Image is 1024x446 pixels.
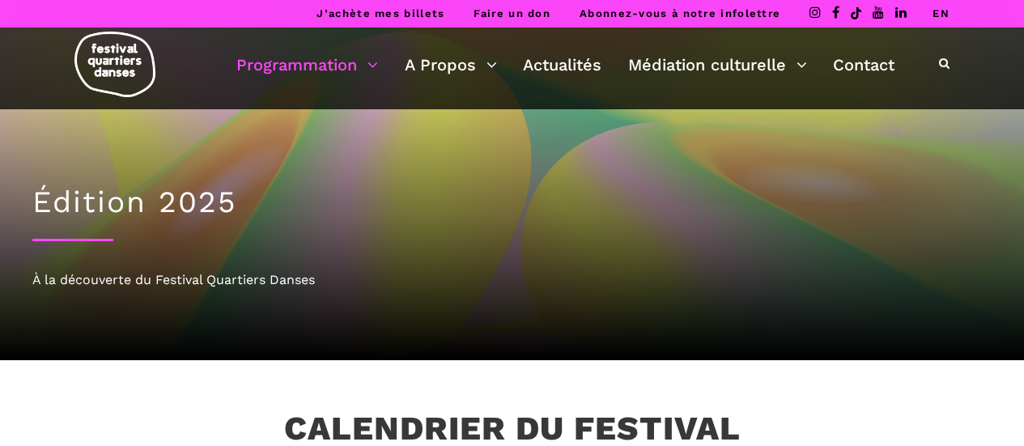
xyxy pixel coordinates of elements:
a: Abonnez-vous à notre infolettre [580,7,780,19]
a: EN [933,7,950,19]
a: A Propos [405,51,497,79]
h1: Édition 2025 [32,185,992,220]
a: Programmation [236,51,378,79]
img: logo-fqd-med [74,32,155,97]
a: Actualités [523,51,601,79]
a: J’achète mes billets [317,7,444,19]
a: Contact [833,51,894,79]
div: À la découverte du Festival Quartiers Danses [32,270,992,291]
a: Médiation culturelle [628,51,807,79]
a: Faire un don [474,7,550,19]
